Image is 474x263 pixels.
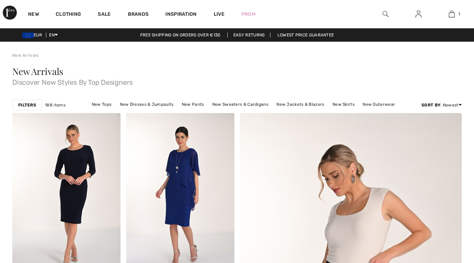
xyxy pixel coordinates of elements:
a: New Arrivals [12,53,39,58]
span: Inspiration [165,11,197,19]
a: Sign In [410,10,427,19]
a: 1 [435,10,468,18]
img: My Bag [449,10,455,18]
a: Brands [128,11,149,19]
img: Euro [22,33,34,38]
a: Free shipping on orders over €130 [135,33,226,37]
strong: Sort By [421,103,440,108]
a: New Jackets & Blazers [273,100,328,109]
a: Live [214,11,225,18]
img: search the website [383,10,389,18]
a: Clothing [56,11,81,19]
img: My Info [415,10,421,18]
a: Easy Returns [227,33,271,37]
a: New Pants [178,100,208,109]
a: New Dresses & Jumpsuits [116,100,177,109]
a: New Outerwear [359,100,399,109]
a: Sale [98,11,111,19]
span: 1 [458,11,460,17]
span: New Arrivals [12,65,63,77]
a: New [28,11,39,19]
span: 188 items [45,102,66,108]
a: New Skirts [329,100,358,109]
img: 1ère Avenue [3,6,17,20]
a: New Sweaters & Cardigans [209,100,272,109]
a: New Tops [88,100,115,109]
strong: Filters [18,102,36,108]
div: : Newest [421,102,462,108]
span: Discover New Styles By Top Designers [12,76,462,86]
a: Prom [241,11,255,18]
span: EUR [22,33,45,37]
iframe: Opens a widget where you can find more information [429,210,467,228]
span: EN [49,33,58,37]
a: Lowest Price Guarantee [272,33,340,37]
